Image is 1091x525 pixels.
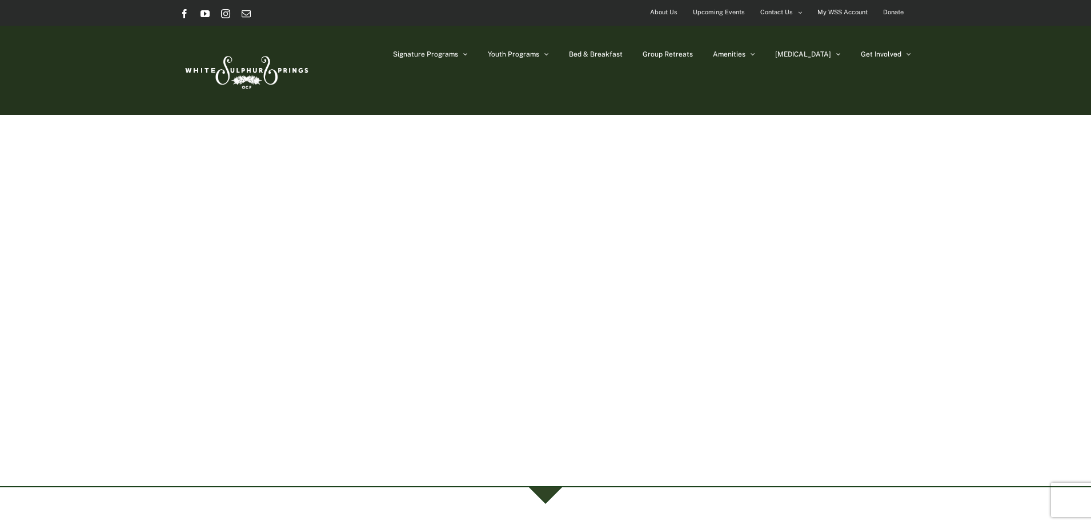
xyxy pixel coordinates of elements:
span: Amenities [713,51,745,58]
a: Get Involved [861,26,911,83]
span: Contact Us [760,4,793,21]
span: Donate [883,4,904,21]
span: Bed & Breakfast [569,51,623,58]
span: Get Involved [861,51,901,58]
img: White Sulphur Springs Logo [180,43,311,97]
a: Instagram [221,9,230,18]
span: Youth Programs [488,51,539,58]
a: Youth Programs [488,26,549,83]
a: Signature Programs [393,26,468,83]
span: [MEDICAL_DATA] [775,51,831,58]
a: Email [242,9,251,18]
a: YouTube [200,9,210,18]
a: Group Retreats [643,26,693,83]
span: My WSS Account [817,4,868,21]
a: Facebook [180,9,189,18]
a: Bed & Breakfast [569,26,623,83]
a: Amenities [713,26,755,83]
a: [MEDICAL_DATA] [775,26,841,83]
span: Upcoming Events [693,4,745,21]
nav: Main Menu [393,26,911,83]
span: Signature Programs [393,51,458,58]
span: Group Retreats [643,51,693,58]
span: About Us [650,4,677,21]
